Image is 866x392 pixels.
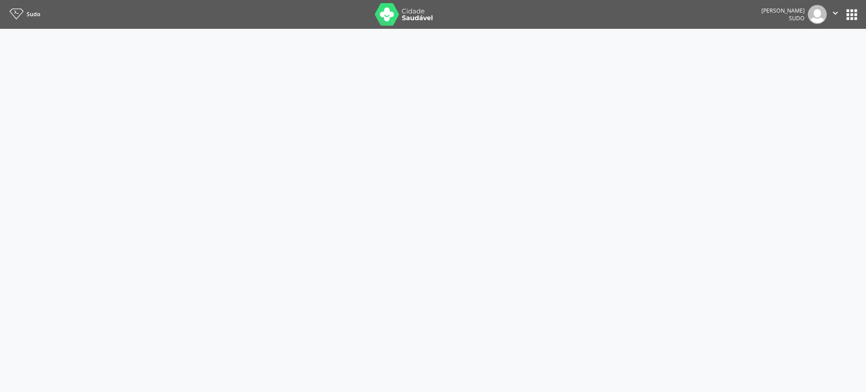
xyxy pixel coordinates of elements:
[789,14,805,22] span: Sudo
[830,8,840,18] i: 
[27,10,40,18] span: Sudo
[761,7,805,14] div: [PERSON_NAME]
[808,5,827,24] img: img
[6,7,40,22] a: Sudo
[844,7,860,23] button: apps
[827,5,844,24] button: 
